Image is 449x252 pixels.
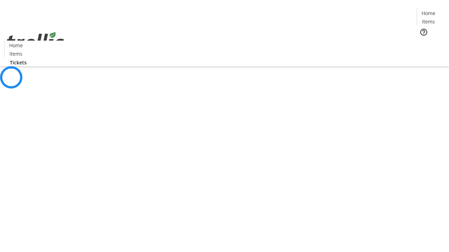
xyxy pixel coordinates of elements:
a: Home [417,9,440,17]
span: Tickets [10,59,27,66]
a: Home [5,42,27,49]
button: Help [417,25,431,39]
a: Tickets [417,41,445,48]
img: Orient E2E Organization L6a7ip8TWr's Logo [4,24,67,59]
span: Items [422,18,435,25]
span: Home [422,9,435,17]
a: Items [417,18,440,25]
a: Tickets [4,59,32,66]
span: Tickets [422,41,439,48]
span: Home [9,42,23,49]
a: Items [5,50,27,57]
span: Items [9,50,22,57]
